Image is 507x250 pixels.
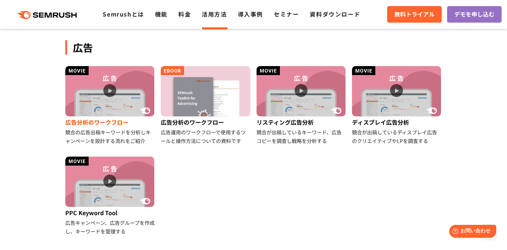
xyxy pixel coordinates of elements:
[161,66,251,145] a: 広告分析のワークフロー 広告運用のワークフローで使用するツールと操作方法についての資料です
[65,218,155,236] div: 広告キャンペーン、広告グループを作成し、キーワードを管理する
[65,207,155,218] div: PPC Keyword Tool
[202,10,227,18] a: 活用方法
[352,128,442,145] div: 競合が出稿しているディスプレイ広告のクリエイティブやLPを調査する
[103,10,144,18] a: Semrushとは
[178,10,191,18] a: 料金
[257,116,347,128] div: リスティング広告分析
[352,116,442,128] div: ディスプレイ広告分析
[443,222,499,242] iframe: Help widget launcher
[454,10,494,19] span: デモを申し込む
[161,128,251,145] div: 広告運用のワークフローで使用するツールと操作方法についての資料です
[65,40,442,55] div: 広告
[394,10,435,19] span: 無料トライアル
[161,116,251,128] div: 広告分析のワークフロー
[65,157,155,236] a: PPC Keyword Tool 広告キャンペーン、広告グループを作成し、キーワードを管理する
[447,6,502,23] a: デモを申し込む
[310,10,360,18] a: 資料ダウンロード
[65,116,155,128] div: 広告分析のワークフロー
[274,10,299,18] a: セミナー
[387,6,442,23] a: 無料トライアル
[352,66,442,145] a: ディスプレイ広告分析 競合が出稿しているディスプレイ広告のクリエイティブやLPを調査する
[238,10,263,18] a: 導入事例
[257,66,347,145] a: リスティング広告分析 競合が出稿しているキーワード、広告コピーを調査し戦略を分析する
[257,128,347,145] div: 競合が出稿しているキーワード、広告コピーを調査し戦略を分析する
[65,128,155,145] div: 競合の広告出稿キーワードを分析しキャンペーンを設計する流れをご紹介
[155,10,168,18] a: 機能
[65,66,155,145] a: 広告分析のワークフロー 競合の広告出稿キーワードを分析しキャンペーンを設計する流れをご紹介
